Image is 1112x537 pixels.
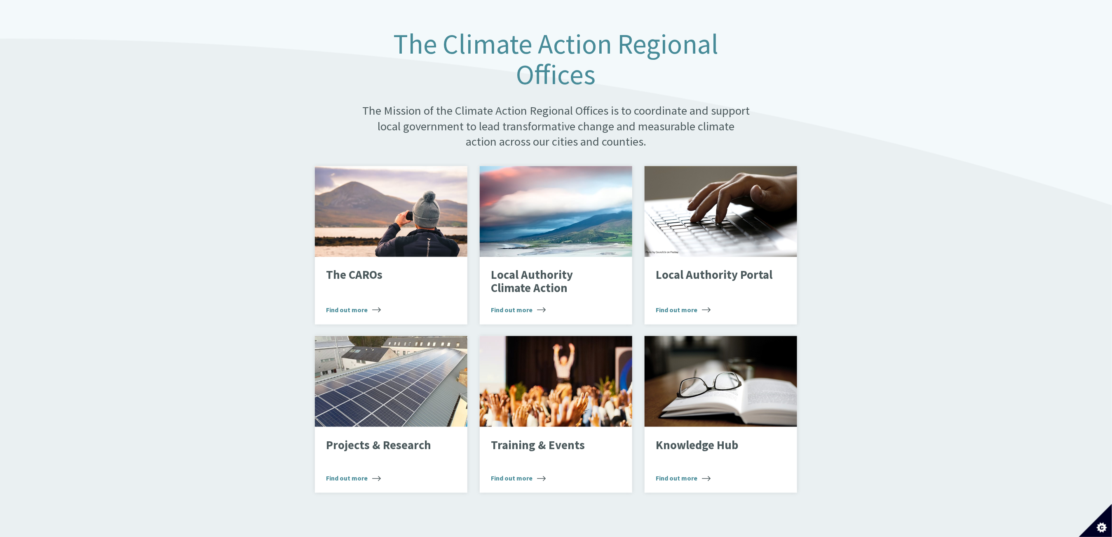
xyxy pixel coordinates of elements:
[656,439,773,452] p: Knowledge Hub
[1079,504,1112,537] button: Set cookie preferences
[645,336,797,493] a: Knowledge Hub Find out more
[656,473,711,483] span: Find out more
[361,103,751,149] p: The Mission of the Climate Action Regional Offices is to coordinate and support local government ...
[326,305,381,315] span: Find out more
[480,166,632,325] a: Local Authority Climate Action Find out more
[315,336,467,493] a: Projects & Research Find out more
[645,166,797,325] a: Local Authority Portal Find out more
[491,268,608,294] p: Local Authority Climate Action
[361,29,751,90] h1: The Climate Action Regional Offices
[480,336,632,493] a: Training & Events Find out more
[326,473,381,483] span: Find out more
[491,439,608,452] p: Training & Events
[656,268,773,282] p: Local Authority Portal
[491,473,546,483] span: Find out more
[656,305,711,315] span: Find out more
[326,268,443,282] p: The CAROs
[326,439,443,452] p: Projects & Research
[491,305,546,315] span: Find out more
[315,166,467,325] a: The CAROs Find out more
